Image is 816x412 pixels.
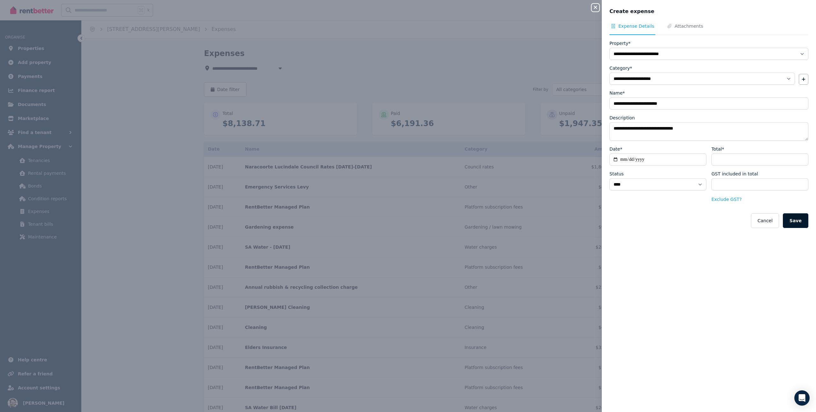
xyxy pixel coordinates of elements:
nav: Tabs [609,23,808,35]
label: Description [609,115,635,121]
label: Date* [609,146,622,152]
button: Save [783,213,808,228]
span: Attachments [674,23,703,29]
label: Category* [609,65,632,71]
label: Property* [609,40,630,46]
label: Total* [711,146,724,152]
label: Name* [609,90,625,96]
div: Open Intercom Messenger [794,390,810,406]
span: Create expense [609,8,654,15]
span: Expense Details [618,23,654,29]
label: Status [609,171,624,177]
button: Cancel [751,213,779,228]
label: GST included in total [711,171,758,177]
button: Exclude GST? [711,196,742,202]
